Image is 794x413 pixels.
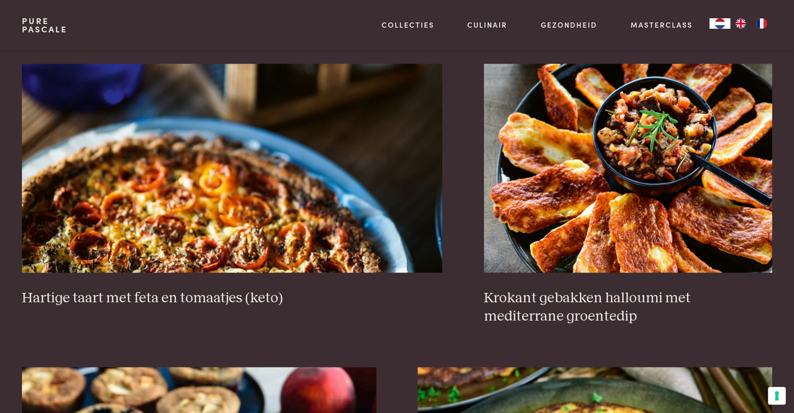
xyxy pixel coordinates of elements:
div: Language [709,18,730,29]
img: Krokant gebakken halloumi met mediterrane groentedip [484,64,772,273]
a: PurePascale [22,17,67,33]
a: Krokant gebakken halloumi met mediterrane groentedip Krokant gebakken halloumi met mediterrane gr... [484,64,772,325]
h3: Hartige taart met feta en tomaatjes (keto) [22,289,442,308]
a: Collecties [382,19,434,30]
a: FR [751,18,772,29]
aside: Language selected: Nederlands [709,18,772,29]
h3: Krokant gebakken halloumi met mediterrane groentedip [484,289,772,325]
a: EN [730,18,751,29]
img: Hartige taart met feta en tomaatjes (keto) [22,64,442,273]
ul: Language list [730,18,772,29]
a: Masterclass [631,19,693,30]
a: Gezondheid [541,19,597,30]
a: Hartige taart met feta en tomaatjes (keto) Hartige taart met feta en tomaatjes (keto) [22,64,442,307]
button: Uw voorkeuren voor toestemming voor trackingtechnologieën [768,387,786,405]
a: NL [709,18,730,29]
a: Culinair [467,19,507,30]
